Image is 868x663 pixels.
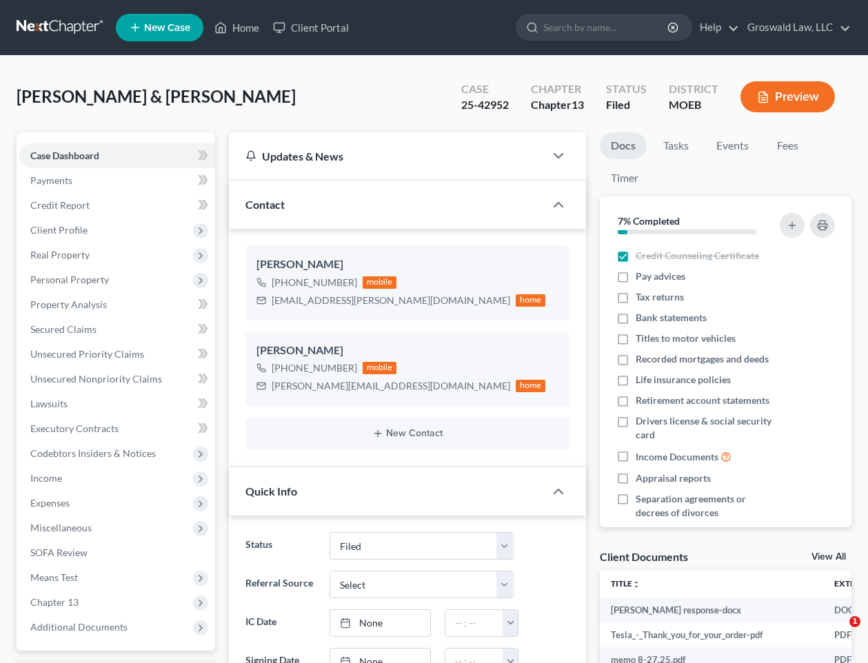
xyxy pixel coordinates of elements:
a: Tasks [652,132,700,159]
a: Credit Report [19,193,215,218]
span: SOFA Review [30,547,88,558]
div: District [669,81,718,97]
span: Drivers license & social security card [636,414,777,442]
span: Codebtors Insiders & Notices [30,447,156,459]
span: 13 [572,98,584,111]
span: Separation agreements or decrees of divorces [636,492,777,520]
a: Unsecured Priority Claims [19,342,215,367]
span: Quick Info [245,484,297,498]
input: -- : -- [445,610,503,636]
div: [EMAIL_ADDRESS][PERSON_NAME][DOMAIN_NAME] [272,294,510,307]
span: Property Analysis [30,298,107,310]
div: Chapter [531,81,584,97]
div: [PHONE_NUMBER] [272,276,357,289]
button: Preview [740,81,835,112]
label: Status [239,532,323,560]
a: SOFA Review [19,540,215,565]
a: Lawsuits [19,391,215,416]
span: Case Dashboard [30,150,99,161]
div: [PHONE_NUMBER] [272,361,357,375]
div: home [516,380,546,392]
a: Timer [600,165,649,192]
div: MOEB [669,97,718,113]
div: Case [461,81,509,97]
span: Miscellaneous [30,522,92,533]
span: Lawsuits [30,398,68,409]
a: None [330,610,430,636]
span: Bank statements [636,311,707,325]
td: [PERSON_NAME] response-docx [600,598,823,622]
a: Case Dashboard [19,143,215,168]
div: [PERSON_NAME] [256,256,559,273]
div: [PERSON_NAME] [256,343,559,359]
label: Referral Source [239,571,323,598]
span: Expenses [30,497,70,509]
a: Titleunfold_more [611,578,640,589]
span: Appraisal reports [636,471,711,485]
a: Executory Contracts [19,416,215,441]
div: Filed [606,97,647,113]
span: Real Property [30,249,90,261]
a: Events [705,132,760,159]
span: Retirement account statements [636,394,769,407]
span: Pay advices [636,269,685,283]
span: Chapter 13 [30,596,79,608]
span: Income [30,472,62,484]
span: [PERSON_NAME] & [PERSON_NAME] [17,86,296,106]
span: Executory Contracts [30,422,119,434]
span: Additional Documents [30,621,128,633]
div: Client Documents [600,549,688,564]
span: Secured Claims [30,323,97,335]
td: Tesla_-_Thank_you_for_your_order-pdf [600,622,823,647]
a: Fees [765,132,809,159]
span: Credit Counseling Certificate [636,249,759,263]
a: Help [693,15,739,40]
input: Search by name... [543,14,669,40]
label: IC Date [239,609,323,637]
div: mobile [363,362,397,374]
a: Unsecured Nonpriority Claims [19,367,215,391]
span: Payments [30,174,72,186]
a: View All [811,552,846,562]
span: Income Documents [636,450,718,464]
span: Life insurance policies [636,373,731,387]
span: Credit Report [30,199,90,211]
div: Updates & News [245,149,529,163]
a: Property Analysis [19,292,215,317]
a: Home [208,15,266,40]
span: Recorded mortgages and deeds [636,352,769,366]
div: Chapter [531,97,584,113]
a: Payments [19,168,215,193]
a: Client Portal [266,15,356,40]
span: New Case [144,23,190,33]
a: Docs [600,132,647,159]
i: unfold_more [632,580,640,589]
span: Personal Property [30,274,109,285]
a: Secured Claims [19,317,215,342]
span: 1 [849,616,860,627]
div: mobile [363,276,397,289]
span: Tax returns [636,290,684,304]
div: [PERSON_NAME][EMAIL_ADDRESS][DOMAIN_NAME] [272,379,510,393]
button: New Contact [256,428,559,439]
div: Status [606,81,647,97]
span: Contact [245,198,285,211]
span: Client Profile [30,224,88,236]
strong: 7% Completed [618,215,680,227]
span: Unsecured Priority Claims [30,348,144,360]
div: home [516,294,546,307]
iframe: Intercom live chat [821,616,854,649]
span: Means Test [30,571,78,583]
div: 25-42952 [461,97,509,113]
a: Groswald Law, LLC [740,15,851,40]
span: Unsecured Nonpriority Claims [30,373,162,385]
span: Titles to motor vehicles [636,331,736,345]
